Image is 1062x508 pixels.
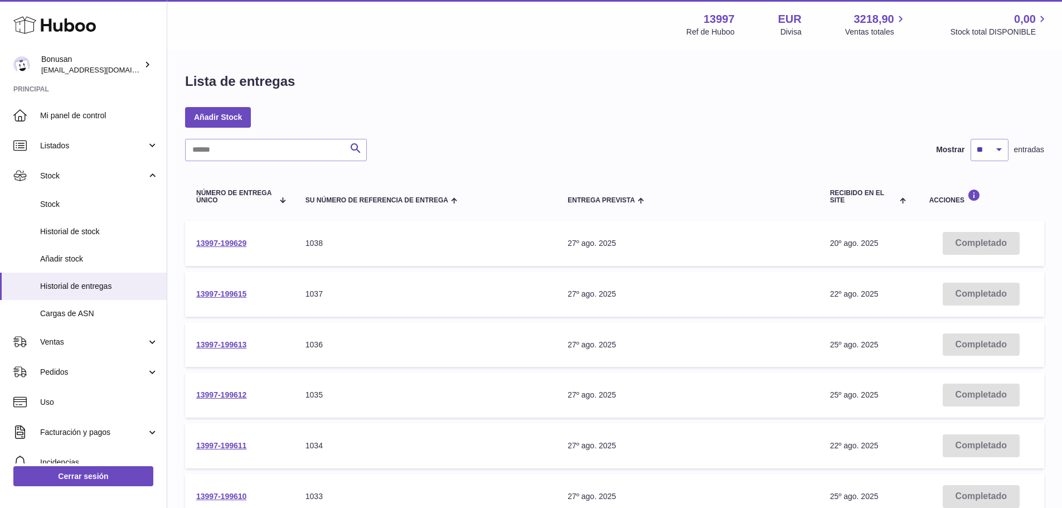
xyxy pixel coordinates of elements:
div: 27º ago. 2025 [568,238,807,249]
div: 27º ago. 2025 [568,441,807,451]
div: Bonusan [41,54,142,75]
div: 1034 [305,441,545,451]
div: 27º ago. 2025 [568,289,807,299]
span: Mi panel de control [40,110,158,121]
div: 27º ago. 2025 [568,390,807,400]
span: Añadir stock [40,254,158,264]
div: 1038 [305,238,545,249]
span: Stock [40,199,158,210]
span: Pedidos [40,367,147,378]
a: 13997-199611 [196,441,246,450]
a: 13997-199629 [196,239,246,248]
span: Entrega prevista [568,197,635,204]
label: Mostrar [936,144,964,155]
strong: 13997 [704,12,735,27]
a: 13997-199612 [196,390,246,399]
span: [EMAIL_ADDRESS][DOMAIN_NAME] [41,65,164,74]
span: Número de entrega único [196,190,273,204]
div: 1037 [305,289,545,299]
a: 13997-199610 [196,492,246,501]
span: Facturación y pagos [40,427,147,438]
div: 1033 [305,491,545,502]
span: Su número de referencia de entrega [305,197,448,204]
a: 0,00 Stock total DISPONIBLE [951,12,1049,37]
span: Ventas totales [845,27,907,37]
span: 20º ago. 2025 [830,239,879,248]
div: 27º ago. 2025 [568,491,807,502]
span: Uso [40,397,158,408]
span: Stock [40,171,147,181]
span: Recibido en el site [830,190,898,204]
div: Ref de Huboo [686,27,734,37]
span: Historial de entregas [40,281,158,292]
span: 25º ago. 2025 [830,492,879,501]
span: Historial de stock [40,226,158,237]
a: 13997-199613 [196,340,246,349]
span: Listados [40,141,147,151]
a: 13997-199615 [196,289,246,298]
span: 22º ago. 2025 [830,289,879,298]
img: info@bonusan.es [13,56,30,73]
a: Añadir Stock [185,107,251,127]
div: 27º ago. 2025 [568,340,807,350]
span: Cargas de ASN [40,308,158,319]
span: entradas [1014,144,1044,155]
div: Divisa [780,27,802,37]
div: 1035 [305,390,545,400]
a: 3218,90 Ventas totales [845,12,907,37]
span: Incidencias [40,457,158,468]
h1: Lista de entregas [185,72,295,90]
div: Acciones [929,189,1033,204]
span: 25º ago. 2025 [830,390,879,399]
div: 1036 [305,340,545,350]
span: Ventas [40,337,147,347]
a: Cerrar sesión [13,466,153,486]
span: Stock total DISPONIBLE [951,27,1049,37]
span: 0,00 [1014,12,1036,27]
span: 22º ago. 2025 [830,441,879,450]
strong: EUR [778,12,802,27]
span: 25º ago. 2025 [830,340,879,349]
span: 3218,90 [854,12,894,27]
